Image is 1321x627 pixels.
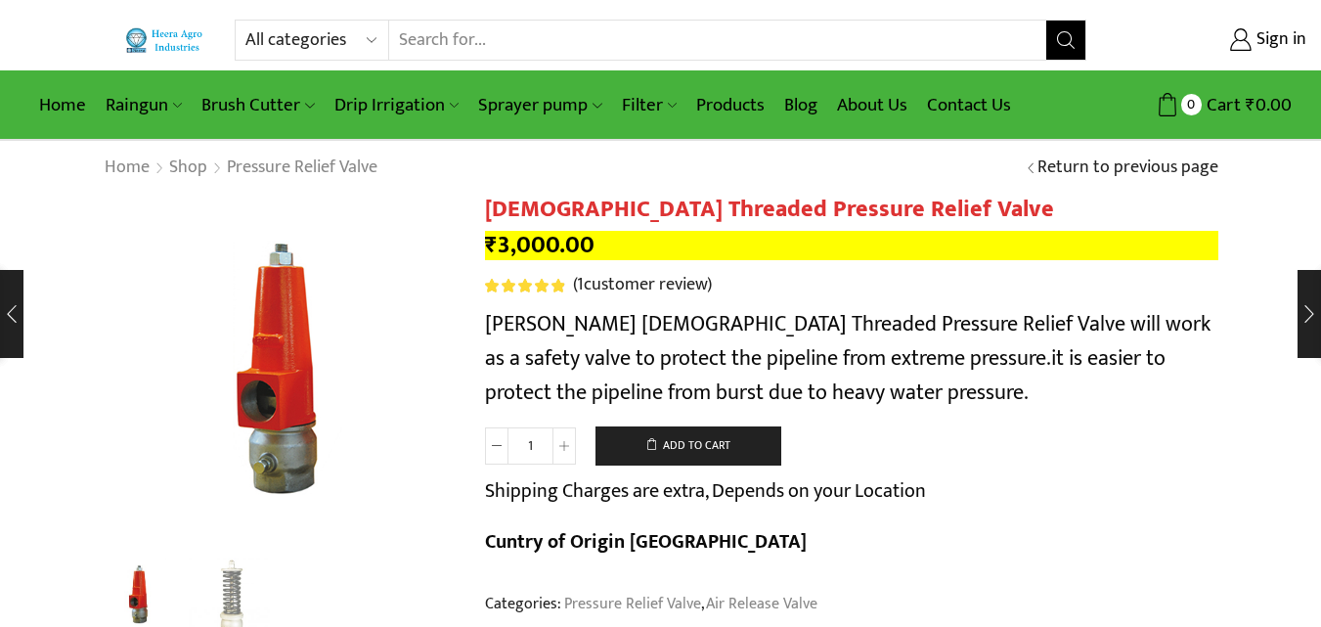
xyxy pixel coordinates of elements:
span: Sign in [1252,27,1306,53]
button: Add to cart [595,426,781,466]
span: Rated out of 5 based on customer rating [485,279,564,292]
input: Search for... [389,21,1045,60]
span: Cart [1202,92,1241,118]
div: 1 / 2 [104,196,456,548]
a: Brush Cutter [192,82,324,128]
a: 0 Cart ₹0.00 [1106,87,1292,123]
a: Home [104,156,151,181]
span: Categories: , [485,593,817,615]
span: ₹ [1246,90,1255,120]
b: Cuntry of Origin [GEOGRAPHIC_DATA] [485,525,807,559]
a: Home [29,82,96,128]
input: Product quantity [508,427,552,465]
a: About Us [827,82,917,128]
span: [PERSON_NAME] [DEMOGRAPHIC_DATA] Threaded Pressure Relief Valve will work as a safety valve to pr... [485,306,1211,377]
a: Pressure Relief Valve [226,156,378,181]
bdi: 0.00 [1246,90,1292,120]
a: Products [686,82,774,128]
span: 1 [577,270,584,299]
img: Female Threaded Pressure Relief Valve [104,196,456,548]
span: 1 [485,279,568,292]
h1: [DEMOGRAPHIC_DATA] Threaded Pressure Relief Valve [485,196,1218,224]
a: Sign in [1116,22,1306,58]
a: Raingun [96,82,192,128]
a: Filter [612,82,686,128]
nav: Breadcrumb [104,156,378,181]
p: Shipping Charges are extra, Depends on your Location [485,475,926,507]
a: Shop [168,156,208,181]
span: ₹ [485,225,498,265]
a: (1customer review) [573,273,712,298]
a: Drip Irrigation [325,82,468,128]
div: Rated 5.00 out of 5 [485,279,564,292]
a: Contact Us [917,82,1021,128]
a: Blog [774,82,827,128]
button: Search button [1046,21,1085,60]
span: 0 [1181,94,1202,114]
a: Pressure Relief Valve [561,591,701,616]
a: Return to previous page [1037,156,1218,181]
a: Air Release Valve [704,591,817,616]
bdi: 3,000.00 [485,225,594,265]
a: Sprayer pump [468,82,611,128]
span: it is easier to protect the pipeline from burst due to heavy water pressure. [485,340,1166,411]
